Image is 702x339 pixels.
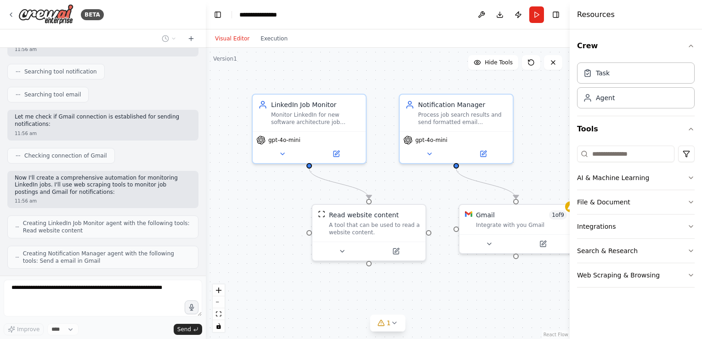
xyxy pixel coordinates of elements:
[81,9,104,20] div: BETA
[185,300,198,314] button: Click to speak your automation idea
[577,9,615,20] h4: Resources
[468,55,518,70] button: Hide Tools
[174,324,202,335] button: Send
[4,323,44,335] button: Improve
[329,221,420,236] div: A tool that can be used to read a website content.
[213,55,237,62] div: Version 1
[577,215,695,238] button: Integrations
[549,210,567,220] span: Number of enabled actions
[517,238,569,249] button: Open in side panel
[15,198,191,204] div: 11:56 am
[577,116,695,142] button: Tools
[209,33,255,44] button: Visual Editor
[418,111,507,126] div: Process job search results and send formatted email notifications about new software architecture...
[476,210,495,220] div: Gmail
[255,33,293,44] button: Execution
[252,94,367,164] div: LinkedIn Job MonitorMonitor LinkedIn for new software architecture job postings in [GEOGRAPHIC_DA...
[239,10,285,19] nav: breadcrumb
[596,68,610,78] div: Task
[577,166,695,190] button: AI & Machine Learning
[577,142,695,295] div: Tools
[305,168,374,198] g: Edge from 3b4c4ae6-454a-4769-a098-293691fc20f1 to 4bc92517-9c32-4a2e-8e80-d84438b8444a
[268,136,300,144] span: gpt-4o-mini
[549,8,562,21] button: Hide right sidebar
[271,111,360,126] div: Monitor LinkedIn for new software architecture job postings in [GEOGRAPHIC_DATA], [GEOGRAPHIC_DAT...
[213,284,225,296] button: zoom in
[415,136,447,144] span: gpt-4o-mini
[17,326,40,333] span: Improve
[15,175,191,196] p: Now I'll create a comprehensive automation for monitoring LinkedIn jobs. I'll use web scraping to...
[418,100,507,109] div: Notification Manager
[318,210,325,218] img: ScrapeWebsiteTool
[177,326,191,333] span: Send
[213,308,225,320] button: fit view
[577,263,695,287] button: Web Scraping & Browsing
[23,220,191,234] span: Creating LinkedIn Job Monitor agent with the following tools: Read website content
[184,33,198,44] button: Start a new chat
[476,221,567,229] div: Integrate with you Gmail
[457,148,509,159] button: Open in side panel
[213,320,225,332] button: toggle interactivity
[543,332,568,337] a: React Flow attribution
[18,4,74,25] img: Logo
[158,33,180,44] button: Switch to previous chat
[24,91,81,98] span: Searching tool email
[459,204,573,254] div: GmailGmail1of9Integrate with you Gmail
[310,148,362,159] button: Open in side panel
[370,246,422,257] button: Open in side panel
[577,190,695,214] button: File & Document
[211,8,224,21] button: Hide left sidebar
[485,59,513,66] span: Hide Tools
[465,210,472,218] img: Gmail
[213,296,225,308] button: zoom out
[577,33,695,59] button: Crew
[213,284,225,332] div: React Flow controls
[387,318,391,328] span: 1
[577,239,695,263] button: Search & Research
[271,100,360,109] div: LinkedIn Job Monitor
[24,68,97,75] span: Searching tool notification
[15,46,191,53] div: 11:56 am
[577,59,695,116] div: Crew
[329,210,399,220] div: Read website content
[23,250,191,265] span: Creating Notification Manager agent with the following tools: Send a email in Gmail
[311,204,426,261] div: ScrapeWebsiteToolRead website contentA tool that can be used to read a website content.
[24,152,107,159] span: Checking connection of Gmail
[370,315,406,332] button: 1
[15,113,191,128] p: Let me check if Gmail connection is established for sending notifications:
[399,94,514,164] div: Notification ManagerProcess job search results and send formatted email notifications about new s...
[15,130,191,137] div: 11:56 am
[452,168,521,198] g: Edge from b30cf646-c89b-4e3a-a886-57e51529d115 to 7135ff70-6276-42bb-8279-1d2c849614ac
[596,93,615,102] div: Agent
